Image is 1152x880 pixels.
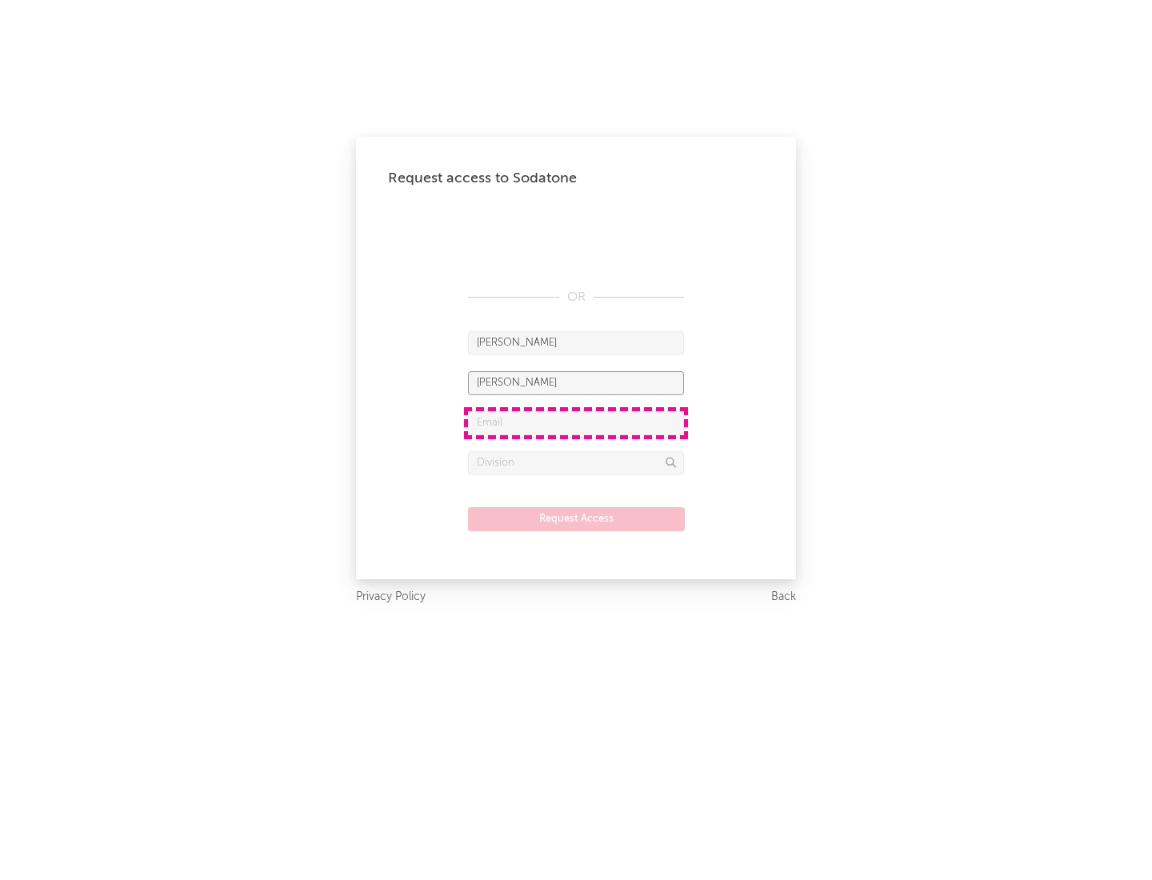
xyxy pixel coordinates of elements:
[356,587,426,607] a: Privacy Policy
[388,169,764,188] div: Request access to Sodatone
[771,587,796,607] a: Back
[468,288,684,307] div: OR
[468,507,685,531] button: Request Access
[468,331,684,355] input: First Name
[468,371,684,395] input: Last Name
[468,451,684,475] input: Division
[468,411,684,435] input: Email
